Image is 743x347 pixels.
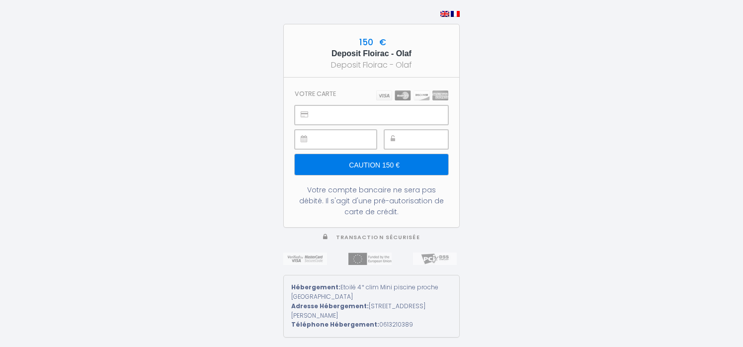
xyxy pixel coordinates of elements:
strong: Adresse Hébergement: [291,302,369,310]
img: fr.png [451,11,460,17]
input: Caution 150 € [295,154,448,175]
iframe: Secure payment input frame [407,130,448,149]
img: en.png [440,11,449,17]
span: Transaction sécurisée [336,234,420,241]
strong: Téléphone Hébergement: [291,320,379,329]
img: carts.png [376,90,448,100]
div: Deposit Floirac - Olaf [293,59,450,71]
div: Votre compte bancaire ne sera pas débité. Il s'agit d'une pré-autorisation de carte de crédit. [295,184,448,217]
iframe: Secure payment input frame [317,106,448,124]
div: 0613210389 [291,320,452,330]
iframe: Secure payment input frame [317,130,376,149]
strong: Hébergement: [291,283,340,291]
span: 150 € [357,36,386,48]
h5: Deposit Floirac - Olaf [293,49,450,58]
div: Etoilé 4* clim Mini piscine proche [GEOGRAPHIC_DATA] [291,283,452,302]
h3: Votre carte [295,90,336,97]
div: [STREET_ADDRESS][PERSON_NAME] [291,302,452,321]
